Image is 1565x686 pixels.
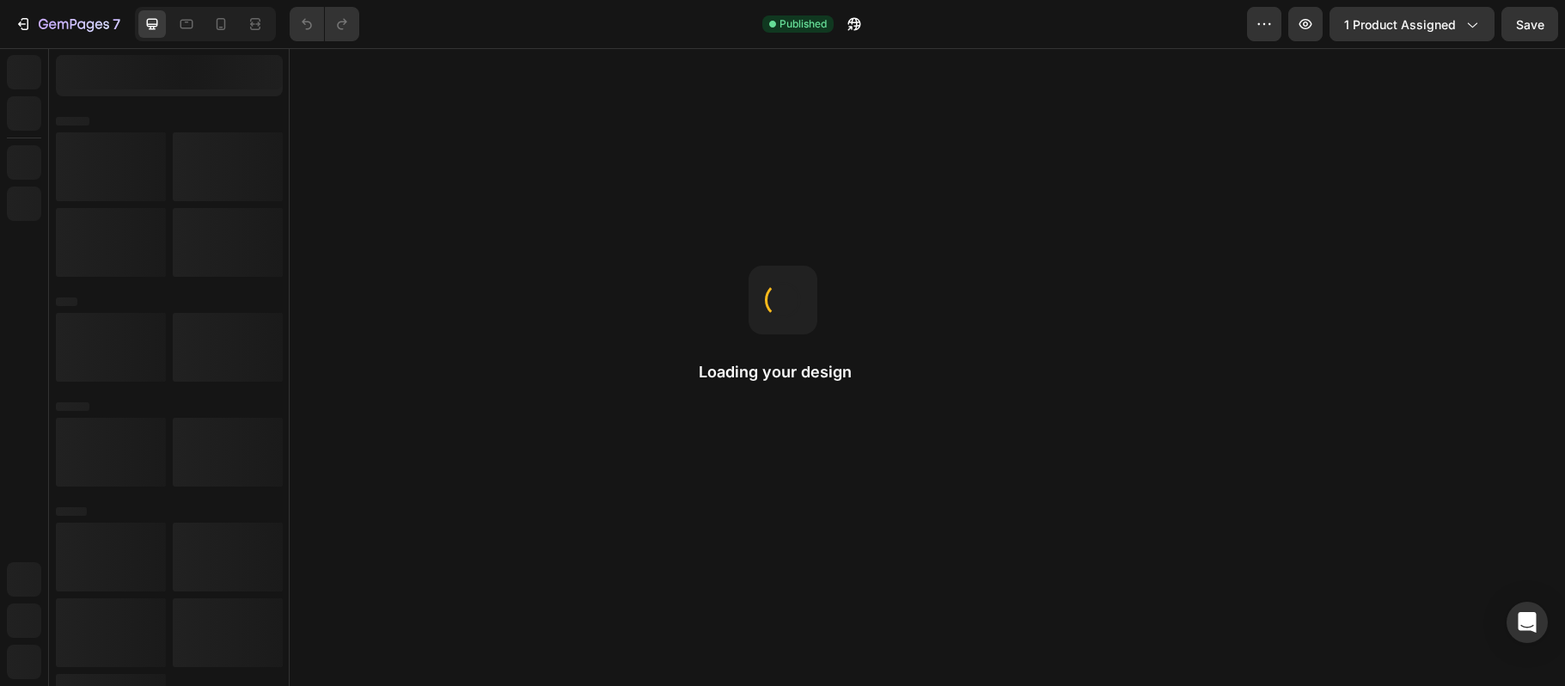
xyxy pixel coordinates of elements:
[1507,602,1548,643] div: Open Intercom Messenger
[7,7,128,41] button: 7
[1330,7,1495,41] button: 1 product assigned
[1501,7,1558,41] button: Save
[1516,17,1544,32] span: Save
[1344,15,1456,34] span: 1 product assigned
[779,16,827,32] span: Published
[113,14,120,34] p: 7
[699,362,867,383] h2: Loading your design
[290,7,359,41] div: Undo/Redo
